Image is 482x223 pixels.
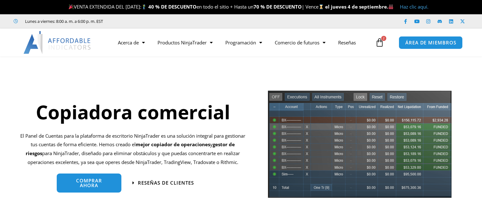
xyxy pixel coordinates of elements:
font: VENTA EXTENDIDA DEL [DATE]: [74,3,141,10]
img: 🎉 [69,4,74,9]
nav: Menú [112,35,374,50]
font: | Vence [302,3,318,10]
font: Comprar ahora [76,177,102,188]
font: Lunes a viernes: 8:00 a. m. a 6:00 p. m. EST [25,18,103,24]
a: Comprar ahora [57,174,121,193]
a: Reseñas de clientes [132,180,194,185]
a: Programación [219,35,268,50]
img: 🏌️‍♂️ [142,4,146,9]
a: Haz clic aquí. [400,3,428,10]
a: Reseñas [332,35,362,50]
font: Productos NinjaTrader [157,39,207,46]
font: Acerca de [118,39,139,46]
img: Tradecopier | Indicadores asequibles – NinjaTrader [267,90,452,203]
font: el jueves 4 de septiembre. [325,3,388,10]
a: Comercio de futuros [268,35,332,50]
img: 🏭 [389,4,393,9]
img: ⌛ [319,4,324,9]
font: ÁREA DE MIEMBROS [405,39,456,46]
font: Reseñas [338,39,356,46]
font: 2 [383,36,385,40]
a: ÁREA DE MIEMBROS [399,36,463,49]
iframe: Reseñas de clientes proporcionadas por Trustpilot [112,18,207,24]
a: 2 [366,33,394,52]
font: Programación [225,39,256,46]
a: Productos NinjaTrader [151,35,219,50]
font: Reseñas de clientes [138,180,194,186]
font: Comercio de futuros [275,39,319,46]
font: en todo el sitio + Hasta un [196,3,254,10]
a: Acerca de [112,35,151,50]
font: 40 % DE DESCUENTO [148,3,196,10]
img: LogoAI | Indicadores asequibles – NinjaTrader [23,31,92,54]
font: 70 % DE DESCUENTO [254,3,302,10]
font: Copiadora comercial [36,99,230,125]
font: mejor copiador de operaciones [136,141,210,148]
font: y [210,141,213,148]
font: El Panel de Cuentas para la plataforma de escritorio NinjaTrader es una solución integral para ge... [20,133,245,148]
font: para NinjaTrader, diseñado para eliminar obstáculos y que puedas concentrarte en realizar operaci... [28,150,240,165]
